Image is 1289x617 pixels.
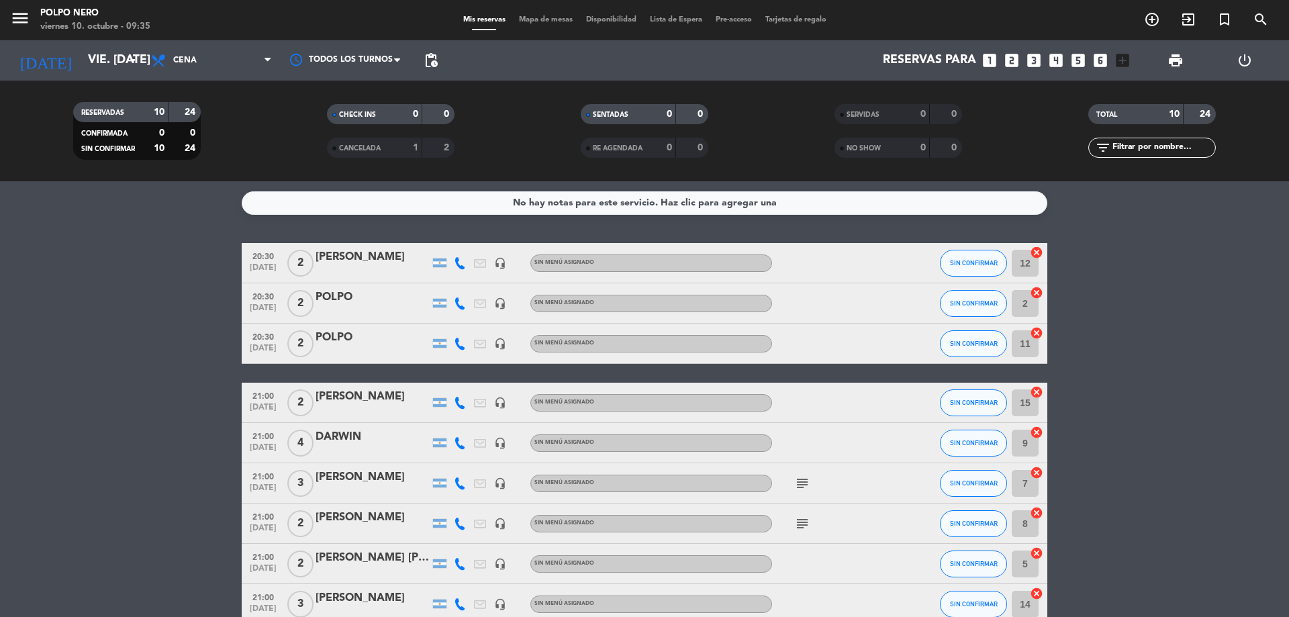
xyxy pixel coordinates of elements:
strong: 2 [444,143,452,152]
div: LOG OUT [1210,40,1279,81]
div: DARWIN [316,428,430,446]
span: RESERVADAS [81,109,124,116]
div: viernes 10. octubre - 09:35 [40,20,150,34]
span: SIN CONFIRMAR [81,146,135,152]
strong: 0 [159,128,164,138]
button: menu [10,8,30,33]
strong: 0 [444,109,452,119]
span: CONFIRMADA [81,130,128,137]
span: 2 [287,250,314,277]
i: cancel [1030,506,1043,520]
i: headset_mic [494,477,506,489]
strong: 10 [154,107,164,117]
i: cancel [1030,326,1043,340]
input: Filtrar por nombre... [1111,140,1215,155]
i: exit_to_app [1180,11,1196,28]
strong: 0 [951,143,959,152]
i: headset_mic [494,338,506,350]
span: Sin menú asignado [534,440,594,445]
span: Tarjetas de regalo [759,16,833,23]
span: Sin menú asignado [534,260,594,265]
span: 21:00 [246,508,280,524]
span: Sin menú asignado [534,480,594,485]
span: 2 [287,389,314,416]
button: SIN CONFIRMAR [940,250,1007,277]
div: [PERSON_NAME] [316,388,430,406]
i: filter_list [1095,140,1111,156]
strong: 10 [154,144,164,153]
span: [DATE] [246,564,280,579]
i: turned_in_not [1216,11,1233,28]
span: Disponibilidad [579,16,643,23]
strong: 24 [185,144,198,153]
span: SIN CONFIRMAR [950,520,998,527]
span: 20:30 [246,288,280,303]
i: headset_mic [494,518,506,530]
span: 2 [287,330,314,357]
strong: 24 [185,107,198,117]
i: looks_3 [1025,52,1043,69]
i: add_box [1114,52,1131,69]
span: SIN CONFIRMAR [950,340,998,347]
i: [DATE] [10,46,81,75]
span: NO SHOW [847,145,881,152]
strong: 0 [667,143,672,152]
div: No hay notas para este servicio. Haz clic para agregar una [513,195,777,211]
span: SIN CONFIRMAR [950,560,998,567]
i: power_settings_new [1237,52,1253,68]
div: POLPO [316,329,430,346]
span: [DATE] [246,303,280,319]
span: Sin menú asignado [534,601,594,606]
i: looks_two [1003,52,1020,69]
span: TOTAL [1096,111,1117,118]
span: CHECK INS [339,111,376,118]
i: cancel [1030,246,1043,259]
span: 2 [287,290,314,317]
span: Sin menú asignado [534,520,594,526]
span: 21:00 [246,387,280,403]
span: [DATE] [246,263,280,279]
strong: 0 [920,109,926,119]
div: [PERSON_NAME] [316,509,430,526]
i: looks_4 [1047,52,1065,69]
div: [PERSON_NAME] [316,469,430,486]
span: SIN CONFIRMAR [950,259,998,267]
i: add_circle_outline [1144,11,1160,28]
div: [PERSON_NAME] [316,589,430,607]
strong: 0 [920,143,926,152]
span: SIN CONFIRMAR [950,439,998,446]
span: Sin menú asignado [534,300,594,305]
button: SIN CONFIRMAR [940,389,1007,416]
i: looks_6 [1092,52,1109,69]
span: RE AGENDADA [593,145,642,152]
span: Lista de Espera [643,16,709,23]
span: [DATE] [246,524,280,539]
span: [DATE] [246,483,280,499]
span: 21:00 [246,549,280,564]
button: SIN CONFIRMAR [940,551,1007,577]
span: print [1167,52,1184,68]
button: SIN CONFIRMAR [940,510,1007,537]
div: [PERSON_NAME] [316,248,430,266]
span: Mis reservas [457,16,512,23]
div: POLPO [316,289,430,306]
span: 20:30 [246,328,280,344]
span: SIN CONFIRMAR [950,299,998,307]
span: 20:30 [246,248,280,263]
span: SIN CONFIRMAR [950,600,998,608]
i: headset_mic [494,437,506,449]
span: [DATE] [246,344,280,359]
i: headset_mic [494,598,506,610]
span: Reservas para [883,54,976,67]
span: pending_actions [423,52,439,68]
strong: 10 [1169,109,1180,119]
i: arrow_drop_down [125,52,141,68]
span: SENTADAS [593,111,628,118]
span: Sin menú asignado [534,340,594,346]
i: cancel [1030,426,1043,439]
span: 4 [287,430,314,457]
i: looks_one [981,52,998,69]
i: menu [10,8,30,28]
span: 21:00 [246,589,280,604]
button: SIN CONFIRMAR [940,290,1007,317]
